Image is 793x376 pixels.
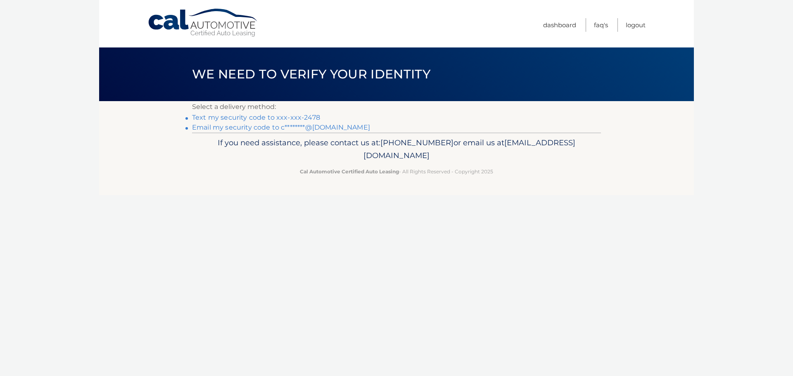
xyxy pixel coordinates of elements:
span: We need to verify your identity [192,66,430,82]
strong: Cal Automotive Certified Auto Leasing [300,168,399,175]
a: Text my security code to xxx-xxx-2478 [192,114,320,121]
p: If you need assistance, please contact us at: or email us at [197,136,596,163]
a: Cal Automotive [147,8,259,38]
a: Email my security code to c********@[DOMAIN_NAME] [192,123,370,131]
p: - All Rights Reserved - Copyright 2025 [197,167,596,176]
a: FAQ's [594,18,608,32]
span: [PHONE_NUMBER] [380,138,453,147]
a: Dashboard [543,18,576,32]
p: Select a delivery method: [192,101,601,113]
a: Logout [626,18,646,32]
